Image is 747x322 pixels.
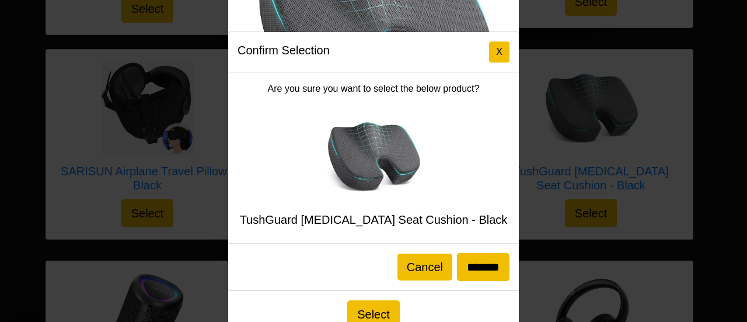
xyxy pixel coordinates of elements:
[397,254,452,281] button: Cancel
[238,213,509,227] h5: TushGuard [MEDICAL_DATA] Seat Cushion - Black
[327,110,420,203] img: TushGuard Memory Foam Seat Cushion - Black
[228,72,519,243] div: Are you sure you want to select the below product?
[489,41,509,63] button: Close
[238,41,330,59] h5: Confirm Selection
